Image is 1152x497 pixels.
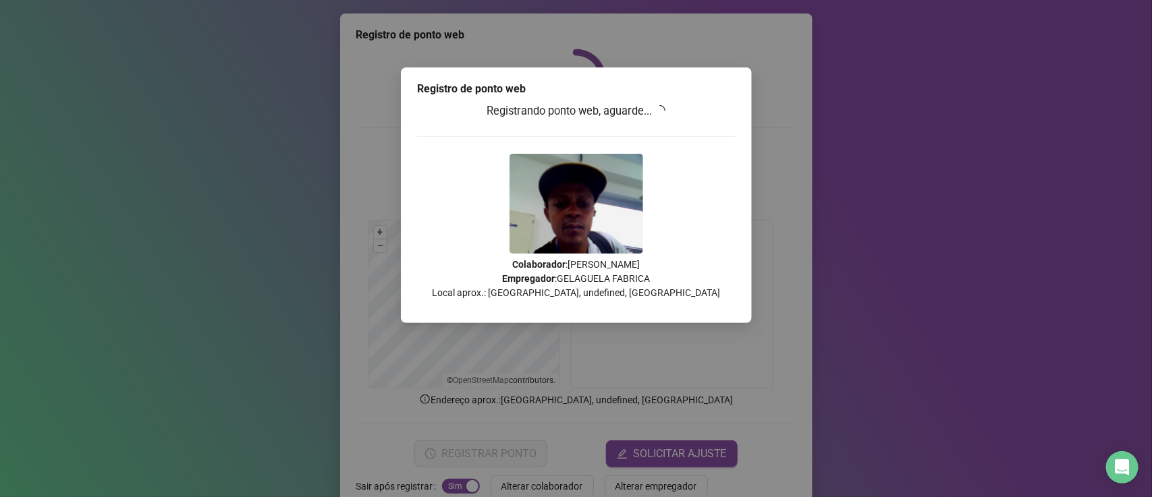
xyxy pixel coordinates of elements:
[417,258,736,300] p: : [PERSON_NAME] : GELAGUELA FABRICA Local aprox.: [GEOGRAPHIC_DATA], undefined, [GEOGRAPHIC_DATA]
[654,105,666,117] span: loading
[1106,451,1139,484] div: Open Intercom Messenger
[502,273,555,284] strong: Empregador
[512,259,566,270] strong: Colaborador
[510,154,643,254] img: Z
[417,81,736,97] div: Registro de ponto web
[417,103,736,120] h3: Registrando ponto web, aguarde...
